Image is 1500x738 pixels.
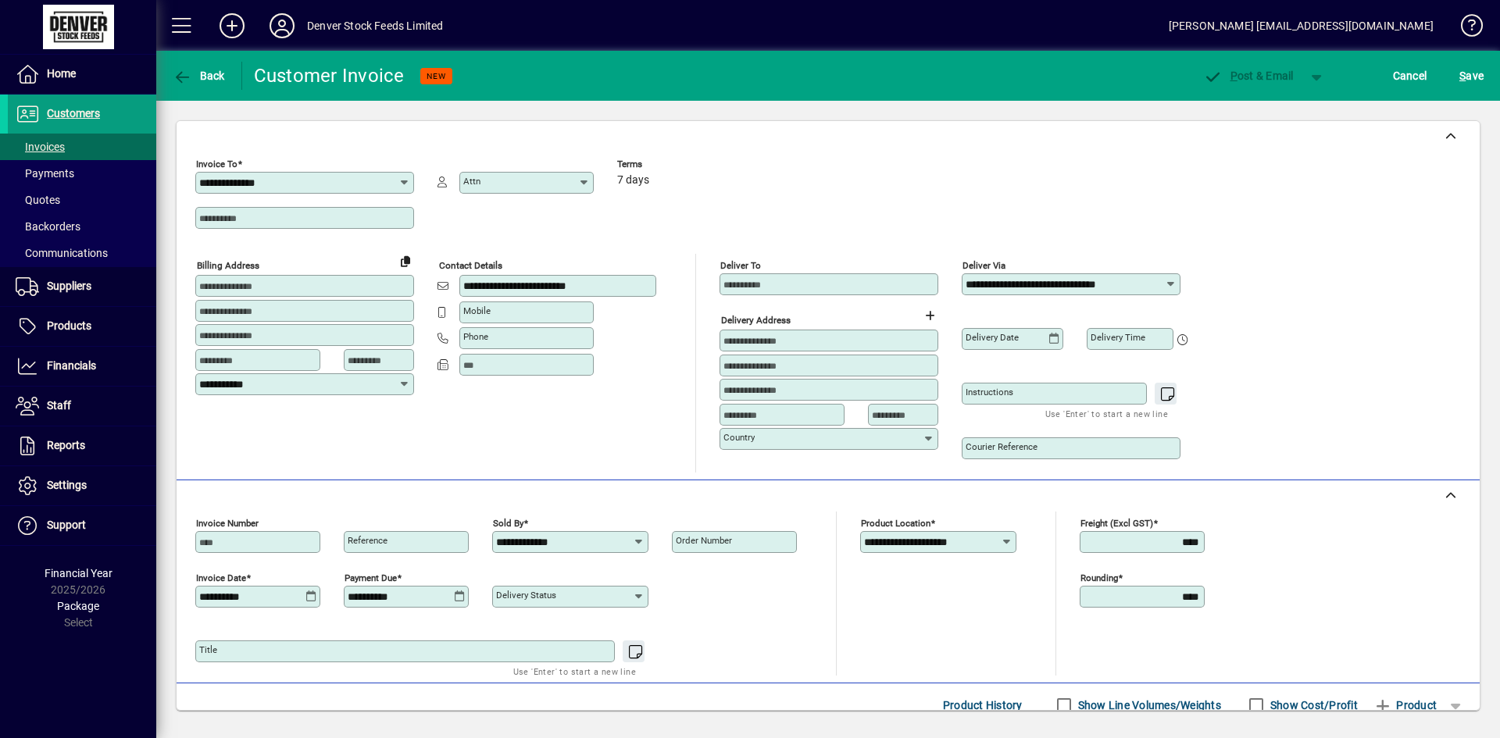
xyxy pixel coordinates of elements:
[8,466,156,505] a: Settings
[57,600,99,612] span: Package
[8,267,156,306] a: Suppliers
[254,63,405,88] div: Customer Invoice
[966,332,1019,343] mat-label: Delivery date
[16,141,65,153] span: Invoices
[8,55,156,94] a: Home
[1203,70,1294,82] span: ost & Email
[47,359,96,372] span: Financials
[169,62,229,90] button: Back
[47,479,87,491] span: Settings
[348,535,387,546] mat-label: Reference
[156,62,242,90] app-page-header-button: Back
[16,167,74,180] span: Payments
[393,248,418,273] button: Copy to Delivery address
[8,387,156,426] a: Staff
[1459,63,1484,88] span: ave
[16,220,80,233] span: Backorders
[943,693,1023,718] span: Product History
[173,70,225,82] span: Back
[1393,63,1427,88] span: Cancel
[8,347,156,386] a: Financials
[257,12,307,40] button: Profile
[47,107,100,119] span: Customers
[1230,70,1237,82] span: P
[1267,697,1358,713] label: Show Cost/Profit
[723,432,755,443] mat-label: Country
[8,213,156,240] a: Backorders
[8,240,156,266] a: Communications
[8,187,156,213] a: Quotes
[861,518,930,529] mat-label: Product location
[8,506,156,545] a: Support
[16,194,60,206] span: Quotes
[345,572,397,583] mat-label: Payment due
[720,260,761,271] mat-label: Deliver To
[1080,572,1118,583] mat-label: Rounding
[207,12,257,40] button: Add
[917,303,942,328] button: Choose address
[513,662,636,680] mat-hint: Use 'Enter' to start a new line
[1080,518,1153,529] mat-label: Freight (excl GST)
[47,399,71,412] span: Staff
[45,567,112,579] span: Financial Year
[966,441,1037,452] mat-label: Courier Reference
[8,134,156,160] a: Invoices
[8,307,156,346] a: Products
[1373,693,1437,718] span: Product
[1459,70,1466,82] span: S
[47,319,91,332] span: Products
[196,159,237,169] mat-label: Invoice To
[1195,62,1302,90] button: Post & Email
[937,691,1029,719] button: Product History
[427,71,446,81] span: NEW
[966,387,1013,398] mat-label: Instructions
[47,519,86,531] span: Support
[1366,691,1445,719] button: Product
[463,176,480,187] mat-label: Attn
[16,247,108,259] span: Communications
[1449,3,1480,54] a: Knowledge Base
[47,67,76,80] span: Home
[463,331,488,342] mat-label: Phone
[8,160,156,187] a: Payments
[962,260,1005,271] mat-label: Deliver via
[47,439,85,451] span: Reports
[196,572,246,583] mat-label: Invoice date
[1455,62,1487,90] button: Save
[1091,332,1145,343] mat-label: Delivery time
[1045,405,1168,422] mat-hint: Use 'Enter' to start a new line
[1169,13,1434,38] div: [PERSON_NAME] [EMAIL_ADDRESS][DOMAIN_NAME]
[617,159,711,169] span: Terms
[496,590,556,601] mat-label: Delivery status
[493,518,523,529] mat-label: Sold by
[1075,697,1221,713] label: Show Line Volumes/Weights
[617,174,649,187] span: 7 days
[1389,62,1431,90] button: Cancel
[8,426,156,465] a: Reports
[199,644,217,655] mat-label: Title
[196,518,259,529] mat-label: Invoice number
[47,280,91,292] span: Suppliers
[676,535,732,546] mat-label: Order number
[307,13,444,38] div: Denver Stock Feeds Limited
[463,305,491,316] mat-label: Mobile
